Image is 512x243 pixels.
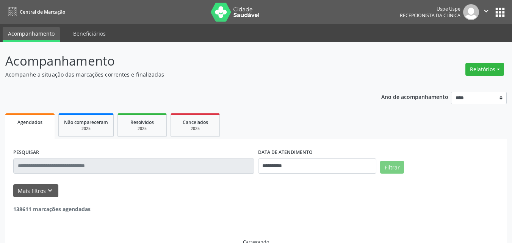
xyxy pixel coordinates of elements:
[5,71,356,78] p: Acompanhe a situação das marcações correntes e finalizadas
[381,92,448,101] p: Ano de acompanhamento
[176,126,214,132] div: 2025
[20,9,65,15] span: Central de Marcação
[64,126,108,132] div: 2025
[13,184,58,198] button: Mais filtroskeyboard_arrow_down
[123,126,161,132] div: 2025
[482,7,490,15] i: 
[5,6,65,18] a: Central de Marcação
[400,6,460,12] div: Uspe Uspe
[17,119,42,125] span: Agendados
[68,27,111,40] a: Beneficiários
[5,52,356,71] p: Acompanhamento
[3,27,60,42] a: Acompanhamento
[493,6,507,19] button: apps
[13,147,39,158] label: PESQUISAR
[46,187,54,195] i: keyboard_arrow_down
[465,63,504,76] button: Relatórios
[130,119,154,125] span: Resolvidos
[400,12,460,19] span: Recepcionista da clínica
[13,205,91,213] strong: 138611 marcações agendadas
[64,119,108,125] span: Não compareceram
[183,119,208,125] span: Cancelados
[258,147,313,158] label: DATA DE ATENDIMENTO
[463,4,479,20] img: img
[479,4,493,20] button: 
[380,161,404,174] button: Filtrar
